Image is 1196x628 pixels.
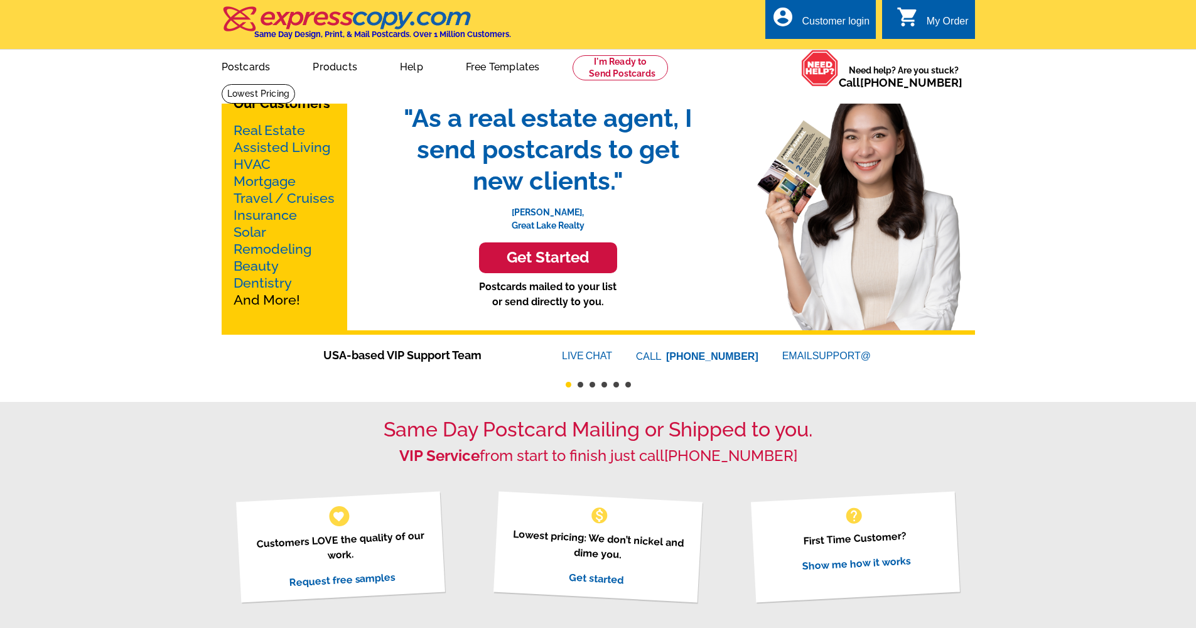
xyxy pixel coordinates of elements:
p: Postcards mailed to your list or send directly to you. [391,279,705,310]
i: shopping_cart [897,6,919,28]
a: Travel / Cruises [234,190,335,206]
a: Remodeling [234,241,311,257]
a: Mortgage [234,173,296,189]
a: Dentistry [234,275,292,291]
a: Assisted Living [234,139,330,155]
p: First Time Customer? [767,526,944,551]
a: shopping_cart My Order [897,14,969,30]
p: Customers LOVE the quality of our work. [252,528,429,567]
button: 5 of 6 [613,382,619,387]
h2: from start to finish just call [222,447,975,465]
a: Help [380,51,443,80]
a: Insurance [234,207,297,223]
a: HVAC [234,156,271,172]
a: [PHONE_NUMBER] [664,447,797,465]
div: Customer login [802,16,870,33]
a: EMAILSUPPORT@ [782,350,873,361]
a: Show me how it works [802,555,911,572]
span: Call [839,76,962,89]
span: Need help? Are you stuck? [839,64,969,89]
a: [PHONE_NUMBER] [666,351,758,362]
img: help [801,50,839,87]
div: My Order [927,16,969,33]
font: LIVE [562,349,586,364]
p: And More! [234,122,335,308]
span: USA-based VIP Support Team [323,347,524,364]
a: Get Started [391,242,705,273]
button: 3 of 6 [590,382,595,387]
button: 6 of 6 [625,382,631,387]
a: Solar [234,224,266,240]
i: account_circle [772,6,794,28]
span: monetization_on [590,506,610,526]
a: LIVECHAT [562,350,612,361]
a: Postcards [202,51,291,80]
h3: Get Started [495,249,601,267]
a: [PHONE_NUMBER] [860,76,962,89]
a: Request free samples [289,571,396,588]
a: Products [293,51,377,80]
strong: VIP Service [399,447,480,465]
h1: Same Day Postcard Mailing or Shipped to you. [222,418,975,441]
span: favorite [332,509,345,522]
button: 4 of 6 [601,382,607,387]
a: Beauty [234,258,279,274]
a: account_circle Customer login [772,14,870,30]
a: Free Templates [446,51,560,80]
h4: Same Day Design, Print, & Mail Postcards. Over 1 Million Customers. [254,30,511,39]
p: [PERSON_NAME], Great Lake Realty [391,197,705,232]
button: 2 of 6 [578,382,583,387]
a: Real Estate [234,122,305,138]
a: Same Day Design, Print, & Mail Postcards. Over 1 Million Customers. [222,15,511,39]
a: Get started [569,571,624,586]
span: help [844,506,864,526]
p: Lowest pricing: We don’t nickel and dime you. [509,526,687,566]
font: CALL [636,349,663,364]
button: 1 of 6 [566,382,571,387]
font: SUPPORT@ [812,349,873,364]
span: "As a real estate agent, I send postcards to get new clients." [391,102,705,197]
